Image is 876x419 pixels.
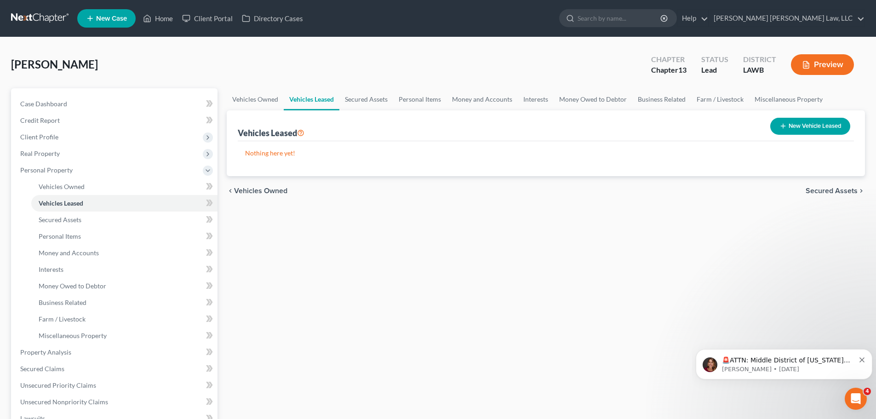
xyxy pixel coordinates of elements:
a: Personal Items [31,228,218,245]
a: Money and Accounts [447,88,518,110]
a: Secured Assets [339,88,393,110]
span: Secured Assets [806,187,858,195]
i: chevron_left [227,187,234,195]
span: Personal Items [39,232,81,240]
span: Vehicles Leased [39,199,83,207]
span: Secured Assets [39,216,81,224]
span: New Case [96,15,127,22]
button: chevron_left Vehicles Owned [227,187,287,195]
iframe: Intercom live chat [845,388,867,410]
span: Farm / Livestock [39,315,86,323]
a: Secured Assets [31,212,218,228]
button: Secured Assets chevron_right [806,187,865,195]
a: Case Dashboard [13,96,218,112]
div: LAWB [743,65,776,75]
button: Preview [791,54,854,75]
a: [PERSON_NAME] [PERSON_NAME] Law, LLC [709,10,865,27]
span: Interests [39,265,63,273]
iframe: Intercom notifications message [692,330,876,394]
a: Secured Claims [13,361,218,377]
span: Property Analysis [20,348,71,356]
a: Interests [518,88,554,110]
span: Unsecured Nonpriority Claims [20,398,108,406]
a: Money Owed to Debtor [554,88,632,110]
span: 13 [678,65,687,74]
a: Money Owed to Debtor [31,278,218,294]
input: Search by name... [578,10,662,27]
a: Interests [31,261,218,278]
span: Business Related [39,298,86,306]
a: Miscellaneous Property [31,327,218,344]
div: Vehicles Leased [238,127,304,138]
a: Vehicles Owned [31,178,218,195]
span: Miscellaneous Property [39,332,107,339]
a: Home [138,10,177,27]
a: Client Portal [177,10,237,27]
a: Miscellaneous Property [749,88,828,110]
i: chevron_right [858,187,865,195]
div: Lead [701,65,728,75]
span: 4 [864,388,871,395]
div: Chapter [651,54,687,65]
button: New Vehicle Leased [770,118,850,135]
a: Property Analysis [13,344,218,361]
span: Credit Report [20,116,60,124]
a: Vehicles Leased [284,88,339,110]
span: Money and Accounts [39,249,99,257]
a: Vehicles Owned [227,88,284,110]
div: Status [701,54,728,65]
a: Unsecured Nonpriority Claims [13,394,218,410]
p: Nothing here yet! [245,149,847,158]
a: Directory Cases [237,10,308,27]
span: Case Dashboard [20,100,67,108]
a: Farm / Livestock [691,88,749,110]
span: Personal Property [20,166,73,174]
span: Vehicles Owned [39,183,85,190]
a: Farm / Livestock [31,311,218,327]
a: Help [677,10,708,27]
a: Business Related [632,88,691,110]
span: Client Profile [20,133,58,141]
span: Secured Claims [20,365,64,373]
a: Unsecured Priority Claims [13,377,218,394]
span: Real Property [20,149,60,157]
span: [PERSON_NAME] [11,57,98,71]
a: Vehicles Leased [31,195,218,212]
span: Vehicles Owned [234,187,287,195]
a: Credit Report [13,112,218,129]
span: Money Owed to Debtor [39,282,106,290]
span: Unsecured Priority Claims [20,381,96,389]
a: Money and Accounts [31,245,218,261]
a: Personal Items [393,88,447,110]
div: District [743,54,776,65]
a: Business Related [31,294,218,311]
div: Chapter [651,65,687,75]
